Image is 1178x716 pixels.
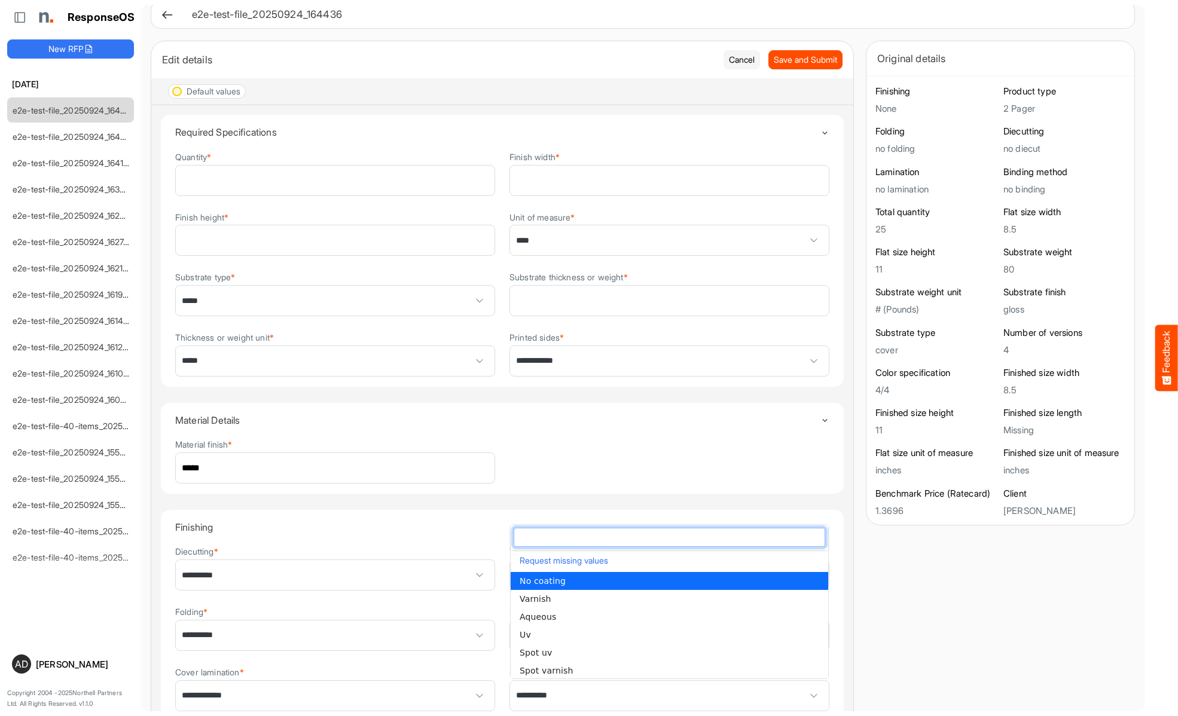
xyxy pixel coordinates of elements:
h5: cover [875,345,997,355]
label: Unit of measure [509,213,575,222]
h6: Flat size width [1003,206,1125,218]
div: dropdownlist [510,524,829,678]
h4: Material Details [175,415,820,426]
h5: 11 [875,425,997,435]
a: e2e-test-file_20250924_162142 [13,263,133,273]
a: e2e-test-file_20250924_162747 [13,237,133,247]
a: e2e-test-file_20250924_161029 [13,368,133,378]
h6: Substrate finish [1003,286,1125,298]
a: e2e-test-file-40-items_20250924_155342 [13,526,174,536]
h5: 11 [875,264,997,274]
h6: Substrate weight unit [875,286,997,298]
label: Diecutting [175,547,218,556]
a: e2e-test-file_20250924_155800 [13,473,136,484]
span: Save and Submit [774,53,837,66]
a: e2e-test-file_20250924_162904 [13,210,136,221]
h5: inches [1003,465,1125,475]
a: e2e-test-file-40-items_20250924_154244 [13,552,175,562]
label: Finish width [509,152,560,161]
a: e2e-test-file_20250924_155648 [13,500,135,510]
label: Folding [175,607,207,616]
h5: 4 [1003,345,1125,355]
a: e2e-test-file_20250924_163739 [13,184,134,194]
h4: Required Specifications [175,127,820,137]
ul: popup [511,572,828,680]
input: dropdownlistfilter [514,528,825,546]
h6: Finished size width [1003,367,1125,379]
label: Quantity [175,152,211,161]
a: e2e-test-file_20250924_164436 [13,105,136,115]
div: Edit details [162,51,715,68]
h6: e2e-test-file_20250924_164436 [192,10,1115,20]
h5: 1.3696 [875,506,997,516]
summary: Toggle content [175,403,829,437]
a: e2e-test-file_20250924_161235 [13,342,133,352]
h5: no diecut [1003,143,1125,154]
div: Original details [877,50,1124,67]
p: Copyright 2004 - 2025 Northell Partners Ltd. All Rights Reserved. v 1.1.0 [7,688,134,709]
h6: Substrate weight [1003,246,1125,258]
button: Feedback [1155,325,1178,391]
div: Default values [187,87,240,96]
h6: Binding method [1003,166,1125,178]
h6: Finishing [875,85,997,97]
h5: [PERSON_NAME] [1003,506,1125,516]
a: e2e-test-file_20250924_164137 [13,158,133,168]
h6: Flat size unit of measure [875,447,997,459]
span: No coating [520,576,566,586]
h5: no lamination [875,184,997,194]
label: Finish height [175,213,228,222]
h6: Flat size height [875,246,997,258]
h6: Client [1003,488,1125,500]
h5: no folding [875,143,997,154]
span: AD [15,659,28,669]
h5: # (Pounds) [875,304,997,314]
h5: 4/4 [875,385,997,395]
h5: Missing [1003,425,1125,435]
button: New RFP [7,39,134,59]
h5: 8.5 [1003,224,1125,234]
a: e2e-test-file-40-items_20250924_160529 [13,421,174,431]
span: Varnish [520,594,551,604]
a: e2e-test-file_20250924_164246 [13,131,136,142]
h6: Number of versions [1003,327,1125,339]
label: Thickness or weight unit [175,333,274,342]
div: [PERSON_NAME] [36,660,129,669]
h5: 8.5 [1003,385,1125,395]
label: Cover lamination [175,668,244,677]
span: Spot varnish [520,666,573,675]
span: Aqueous [520,612,557,622]
button: Cancel [724,50,760,69]
label: Substrate coating [509,668,581,677]
h5: 80 [1003,264,1125,274]
h5: inches [875,465,997,475]
h6: [DATE] [7,78,134,91]
label: Trimming [509,547,550,556]
h6: Diecutting [1003,126,1125,137]
h6: Substrate type [875,327,997,339]
a: e2e-test-file_20250924_160917 [13,394,133,405]
h6: Finished size unit of measure [1003,447,1125,459]
h6: Color specification [875,367,997,379]
label: Substrate type [175,273,235,281]
h5: 2 Pager [1003,103,1125,114]
img: Northell [33,5,57,29]
h4: Finishing [175,522,820,533]
a: e2e-test-file_20250924_161957 [13,289,132,299]
summary: Toggle content [175,510,829,544]
h6: Product type [1003,85,1125,97]
button: Save and Submit Progress [768,50,843,69]
label: Material finish [175,440,233,449]
span: Spot uv [520,648,553,657]
h5: 25 [875,224,997,234]
h5: gloss [1003,304,1125,314]
h6: Finished size length [1003,407,1125,419]
h5: no binding [1003,184,1125,194]
summary: Toggle content [175,115,829,149]
h6: Benchmark Price (Ratecard) [875,488,997,500]
h6: Folding [875,126,997,137]
button: Request missing values [517,553,822,568]
h6: Lamination [875,166,997,178]
h1: ResponseOS [68,11,135,24]
label: Substrate thickness or weight [509,273,628,281]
